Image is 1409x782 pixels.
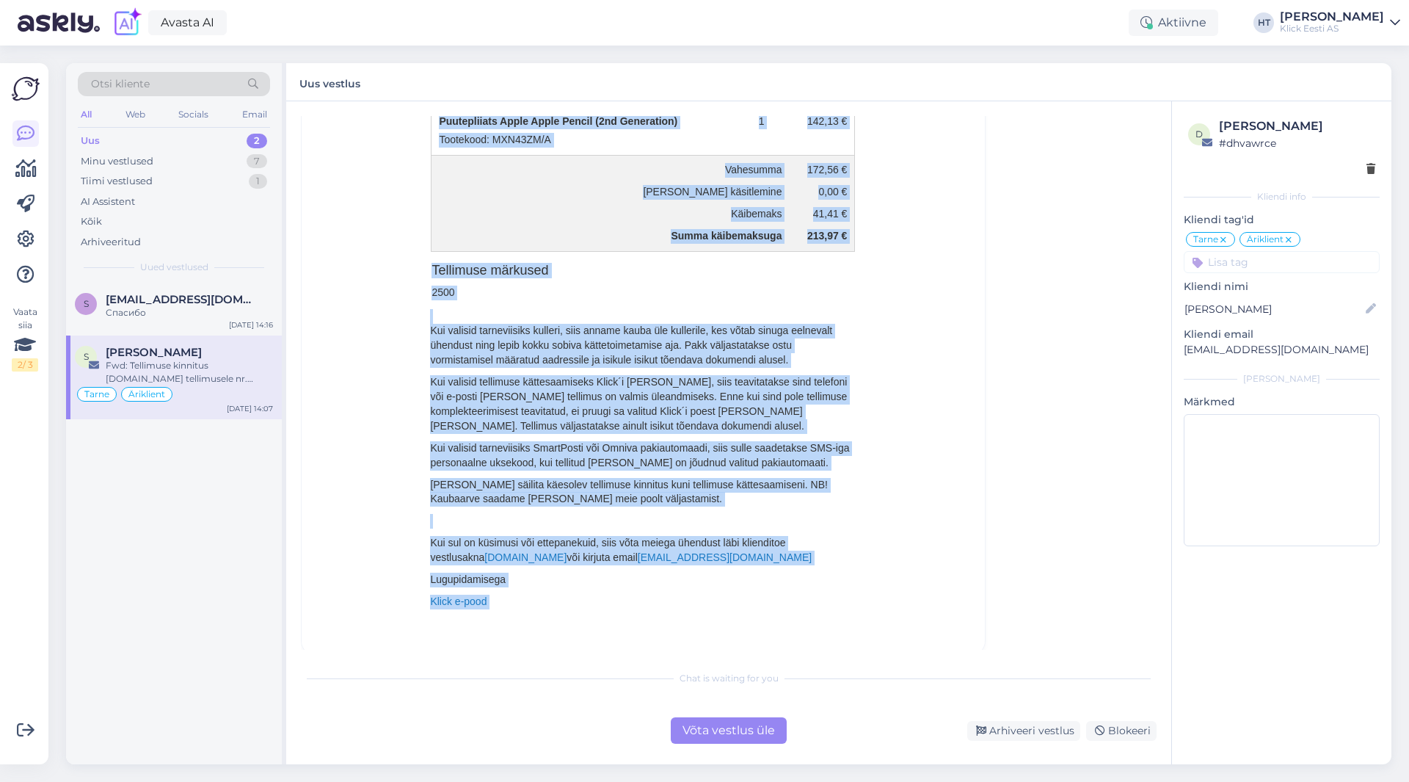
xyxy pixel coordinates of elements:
[967,721,1080,741] div: Arhiveeri vestlus
[1184,372,1380,385] div: [PERSON_NAME]
[84,390,109,399] span: Tarne
[1219,135,1375,151] div: # dhvawrce
[432,155,790,184] th: Vahesumma
[81,134,100,148] div: Uus
[1193,235,1218,244] span: Tarne
[430,536,856,565] p: Kui sul on küsimusi või ettepanekuid, siis võta meiega ühendust läbi klienditoe vestlusakna või k...
[638,551,812,563] a: [EMAIL_ADDRESS][DOMAIN_NAME]
[1253,12,1274,33] div: HT
[671,230,782,242] strong: Summa käibemaksuga
[247,134,267,148] div: 2
[807,115,848,127] span: 142,13 €
[1195,128,1203,140] span: d
[430,324,856,368] p: Kui valisid tarneviisiks kulleri, siis anname kauba üle kullerile, kes võtab sinuga eelnevalt ühe...
[81,214,102,229] div: Kõik
[1184,394,1380,410] p: Märkmed
[227,403,273,414] div: [DATE] 14:07
[430,595,487,607] a: Klick e-pood
[1086,721,1157,741] div: Blokeeri
[106,306,273,319] div: Спасибо
[81,174,153,189] div: Tiimi vestlused
[78,105,95,124] div: All
[1280,23,1384,35] div: Klick Eesti AS
[229,319,273,330] div: [DATE] 14:16
[818,186,847,198] span: 0,00 €
[128,390,165,399] span: Äriklient
[1280,11,1400,35] a: [PERSON_NAME]Klick Eesti AS
[301,672,1157,685] div: Chat is waiting for you
[671,717,787,744] div: Võta vestlus üle
[1129,10,1218,36] div: Aktiivne
[84,351,89,362] span: S
[1184,279,1380,294] p: Kliendi nimi
[1184,301,1363,317] input: Lisa nimi
[813,208,848,220] span: 41,41 €
[430,441,856,471] p: Kui valisid tarneviisiks SmartPosti või Omniva pakiautomaadi, siis sulle saadetakse SMS-iga perso...
[81,195,135,209] div: AI Assistent
[91,76,150,92] span: Otsi kliente
[432,264,548,278] h3: Tellimuse märkused
[112,7,142,38] img: explore-ai
[148,10,227,35] a: Avasta AI
[84,298,89,309] span: S
[430,478,856,507] p: [PERSON_NAME] säilita käesolev tellimuse kinnitus kuni tellimuse kättesaamiseni. NB! Kaubaarve sa...
[484,551,567,563] a: [DOMAIN_NAME]
[299,72,360,92] label: Uus vestlus
[1184,212,1380,228] p: Kliendi tag'id
[1219,117,1375,135] div: [PERSON_NAME]
[1247,235,1284,244] span: Äriklient
[249,174,267,189] div: 1
[12,75,40,103] img: Askly Logo
[432,185,790,207] th: [PERSON_NAME] käsitlemine
[247,154,267,169] div: 7
[432,207,790,229] th: Käibemaks
[239,105,270,124] div: Email
[432,286,548,300] p: 2500
[106,346,202,359] span: Siim Riisenberg
[12,358,38,372] div: 2 / 3
[12,305,38,372] div: Vaata siia
[106,293,258,306] span: Sebaa1488@gmail.com
[1184,251,1380,273] input: Lisa tag
[1280,11,1384,23] div: [PERSON_NAME]
[439,115,726,129] p: Puutepliiats Apple Apple Pencil (2nd Generation)
[807,230,848,242] span: 213,97 €
[175,105,211,124] div: Socials
[1184,327,1380,342] p: Kliendi email
[123,105,148,124] div: Web
[439,133,726,148] p: Tootekood: MXN43ZM/A
[430,573,856,587] p: Lugupidamisega
[734,106,790,155] td: 1
[1184,342,1380,358] p: [EMAIL_ADDRESS][DOMAIN_NAME]
[140,261,208,274] span: Uued vestlused
[81,235,141,250] div: Arhiveeritud
[81,154,153,169] div: Minu vestlused
[807,164,848,175] span: 172,56 €
[1184,190,1380,203] div: Kliendi info
[106,359,273,385] div: Fwd: Tellimuse kinnitus [DOMAIN_NAME] tellimusele nr. #500006942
